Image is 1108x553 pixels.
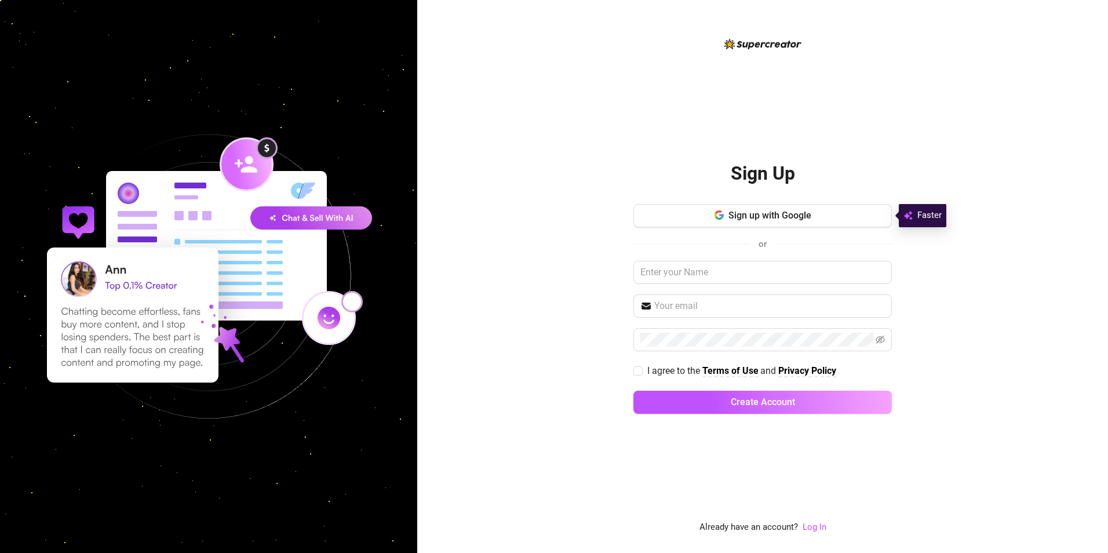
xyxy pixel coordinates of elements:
[731,162,795,185] h2: Sign Up
[8,76,409,477] img: signup-background-D0MIrEPF.svg
[759,239,767,249] span: or
[702,365,759,377] a: Terms of Use
[803,521,826,534] a: Log In
[731,396,795,408] span: Create Account
[803,522,826,532] a: Log In
[633,391,892,414] button: Create Account
[654,299,885,313] input: Your email
[647,365,702,376] span: I agree to the
[633,261,892,284] input: Enter your Name
[702,365,759,376] strong: Terms of Use
[876,335,885,344] span: eye-invisible
[699,521,798,534] span: Already have an account?
[778,365,836,377] a: Privacy Policy
[778,365,836,376] strong: Privacy Policy
[760,365,778,376] span: and
[633,204,892,227] button: Sign up with Google
[724,39,801,49] img: logo-BBDzfeDw.svg
[903,209,913,223] img: svg%3e
[917,209,942,223] span: Faster
[728,210,811,221] span: Sign up with Google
